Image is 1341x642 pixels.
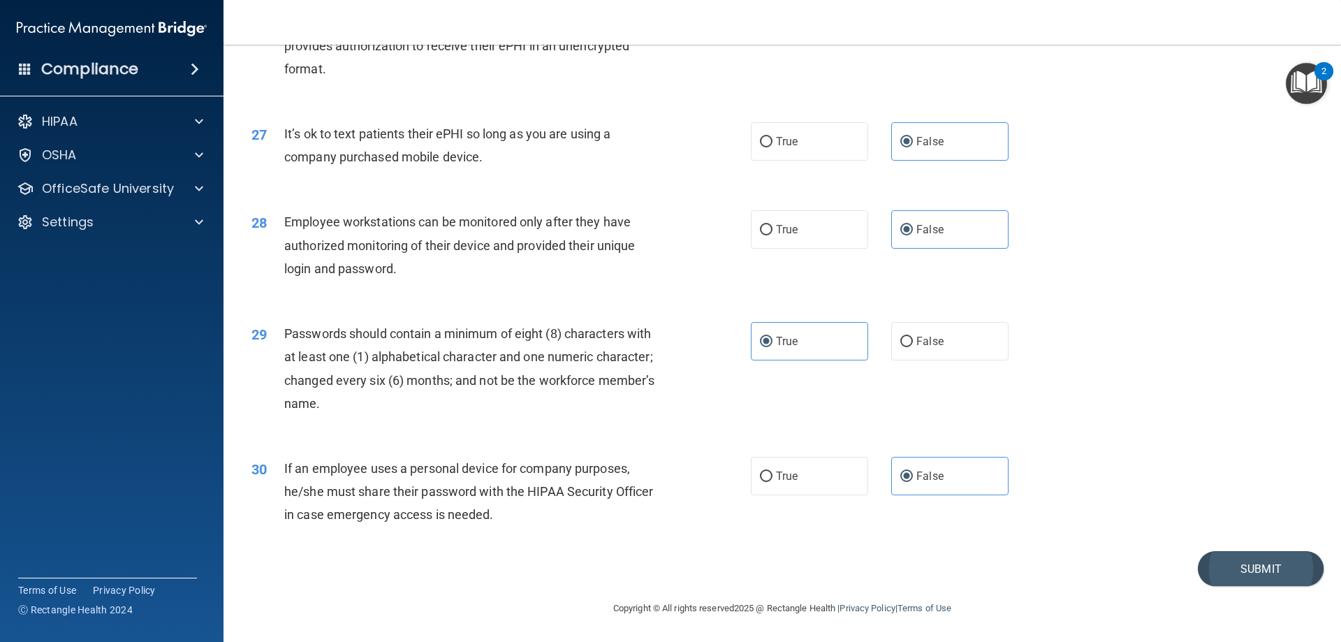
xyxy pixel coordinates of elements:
[42,147,77,163] p: OSHA
[900,472,913,482] input: False
[17,15,207,43] img: PMB logo
[17,147,203,163] a: OSHA
[42,214,94,231] p: Settings
[251,461,267,478] span: 30
[17,180,203,197] a: OfficeSafe University
[284,326,654,411] span: Passwords should contain a minimum of eight (8) characters with at least one (1) alphabetical cha...
[760,225,772,235] input: True
[17,113,203,130] a: HIPAA
[93,583,156,597] a: Privacy Policy
[916,335,944,348] span: False
[760,472,772,482] input: True
[18,603,133,617] span: Ⓒ Rectangle Health 2024
[251,214,267,231] span: 28
[42,180,174,197] p: OfficeSafe University
[776,335,798,348] span: True
[916,469,944,483] span: False
[900,225,913,235] input: False
[760,337,772,347] input: True
[42,113,78,130] p: HIPAA
[900,137,913,147] input: False
[1198,551,1324,587] button: Submit
[251,126,267,143] span: 27
[18,583,76,597] a: Terms of Use
[776,469,798,483] span: True
[900,337,913,347] input: False
[527,586,1037,631] div: Copyright © All rights reserved 2025 @ Rectangle Health | |
[897,603,951,613] a: Terms of Use
[916,135,944,148] span: False
[760,137,772,147] input: True
[776,135,798,148] span: True
[284,461,653,522] span: If an employee uses a personal device for company purposes, he/she must share their password with...
[1286,63,1327,104] button: Open Resource Center, 2 new notifications
[284,214,635,275] span: Employee workstations can be monitored only after they have authorized monitoring of their device...
[776,223,798,236] span: True
[916,223,944,236] span: False
[251,326,267,343] span: 29
[1321,71,1326,89] div: 2
[17,214,203,231] a: Settings
[284,126,610,164] span: It’s ok to text patients their ePHI so long as you are using a company purchased mobile device.
[41,59,138,79] h4: Compliance
[840,603,895,613] a: Privacy Policy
